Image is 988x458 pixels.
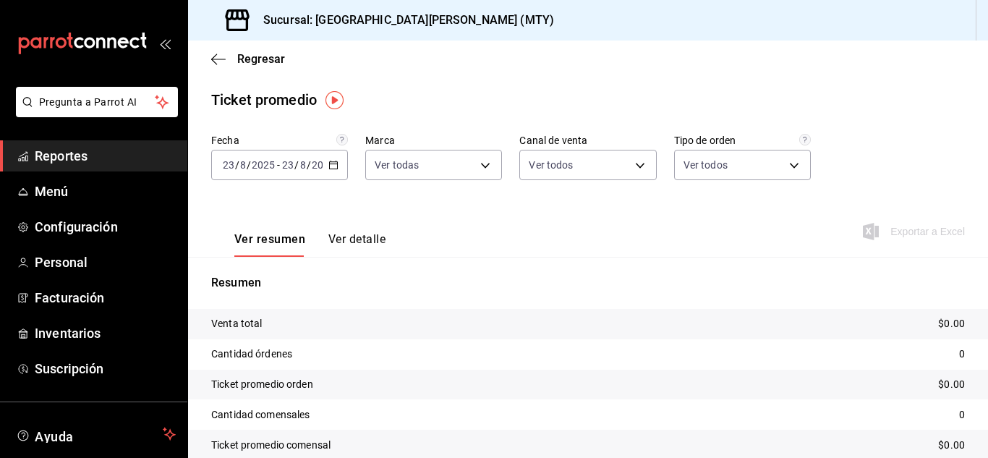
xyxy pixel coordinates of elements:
button: Ver detalle [328,232,386,257]
span: Regresar [237,52,285,66]
button: Pregunta a Parrot AI [16,87,178,117]
span: Suscripción [35,359,176,378]
span: / [247,159,251,171]
span: Menú [35,182,176,201]
button: open_drawer_menu [159,38,171,49]
input: -- [239,159,247,171]
a: Pregunta a Parrot AI [10,105,178,120]
span: Ayuda [35,425,157,443]
label: Tipo de orden [674,135,811,145]
input: ---- [251,159,276,171]
input: -- [299,159,307,171]
p: $0.00 [938,316,965,331]
p: 0 [959,407,965,423]
p: $0.00 [938,438,965,453]
span: Ver todas [375,158,419,172]
span: Pregunta a Parrot AI [39,95,156,110]
span: - [277,159,280,171]
p: Ticket promedio comensal [211,438,331,453]
label: Canal de venta [519,135,656,145]
p: 0 [959,347,965,362]
span: / [235,159,239,171]
span: Reportes [35,146,176,166]
div: navigation tabs [234,232,386,257]
span: Facturación [35,288,176,308]
button: Ver resumen [234,232,305,257]
svg: Todas las órdenes contabilizan 1 comensal a excepción de órdenes de mesa con comensales obligator... [799,134,811,145]
label: Fecha [211,135,348,145]
img: Tooltip marker [325,91,344,109]
span: Ver todos [683,158,728,172]
label: Marca [365,135,502,145]
span: Personal [35,253,176,272]
p: $0.00 [938,377,965,392]
span: / [307,159,311,171]
p: Venta total [211,316,262,331]
span: / [294,159,299,171]
span: Ver todos [529,158,573,172]
span: Configuración [35,217,176,237]
input: -- [222,159,235,171]
input: -- [281,159,294,171]
div: Ticket promedio [211,89,317,111]
span: Inventarios [35,323,176,343]
p: Ticket promedio orden [211,377,313,392]
p: Cantidad comensales [211,407,310,423]
h3: Sucursal: [GEOGRAPHIC_DATA][PERSON_NAME] (MTY) [252,12,554,29]
button: Regresar [211,52,285,66]
input: ---- [311,159,336,171]
svg: Información delimitada a máximo 62 días. [336,134,348,145]
p: Cantidad órdenes [211,347,292,362]
p: Resumen [211,274,965,292]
